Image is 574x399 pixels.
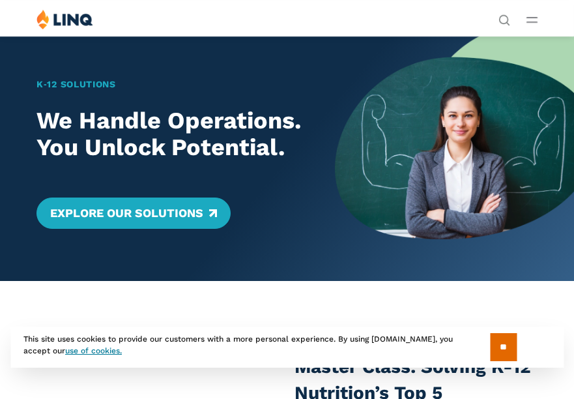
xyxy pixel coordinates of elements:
[498,13,510,25] button: Open Search Bar
[36,198,230,229] a: Explore Our Solutions
[10,327,564,368] div: This site uses cookies to provide our customers with a more personal experience. By using [DOMAIN...
[498,9,510,25] nav: Utility Navigation
[65,346,122,355] a: use of cookies.
[36,9,93,29] img: LINQ | K‑12 Software
[335,36,574,281] img: Home Banner
[526,12,538,27] button: Open Main Menu
[36,108,311,162] h2: We Handle Operations. You Unlock Potential.
[36,78,311,91] h1: K‑12 Solutions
